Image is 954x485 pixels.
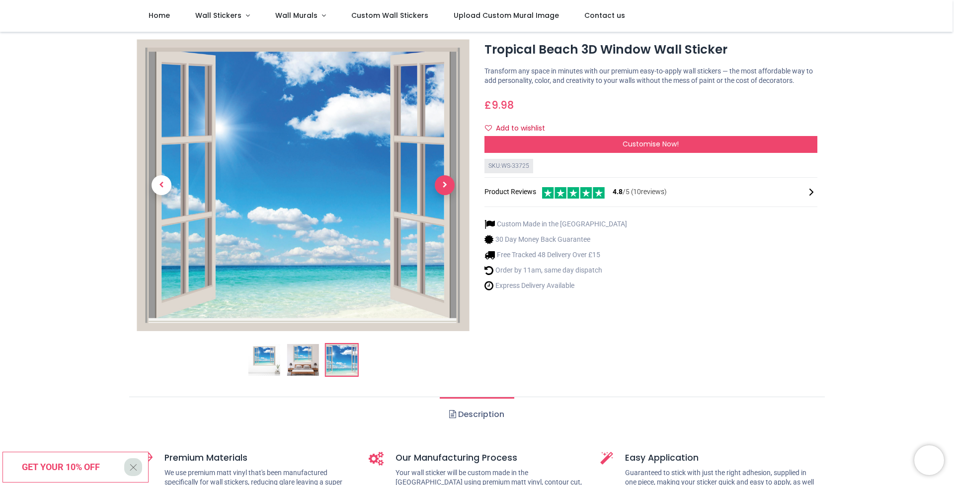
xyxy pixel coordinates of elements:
[484,159,533,173] div: SKU: WS-33725
[485,125,492,132] i: Add to wishlist
[420,83,470,287] a: Next
[287,344,319,376] img: WS-33725-02
[484,120,554,137] button: Add to wishlistAdd to wishlist
[152,175,171,195] span: Previous
[396,452,586,464] h5: Our Manufacturing Process
[484,280,627,291] li: Express Delivery Available
[454,10,559,20] span: Upload Custom Mural Image
[351,10,428,20] span: Custom Wall Stickers
[137,39,470,331] img: WS-33725-03
[914,445,944,475] iframe: Brevo live chat
[625,452,817,464] h5: Easy Application
[440,397,514,432] a: Description
[484,219,627,229] li: Custom Made in the [GEOGRAPHIC_DATA]
[435,175,455,195] span: Next
[484,234,627,245] li: 30 Day Money Back Guarantee
[137,83,186,287] a: Previous
[613,188,623,196] span: 4.8
[275,10,318,20] span: Wall Murals
[484,186,817,199] div: Product Reviews
[491,98,514,112] span: 9.98
[326,344,358,376] img: WS-33725-03
[484,98,514,112] span: £
[484,250,627,260] li: Free Tracked 48 Delivery Over £15
[248,344,280,376] img: Tropical Beach 3D Window Wall Sticker
[613,187,667,197] span: /5 ( 10 reviews)
[584,10,625,20] span: Contact us
[623,139,679,149] span: Customise Now!
[164,452,354,464] h5: Premium Materials
[484,67,817,86] p: Transform any space in minutes with our premium easy-to-apply wall stickers — the most affordable...
[484,265,627,276] li: Order by 11am, same day dispatch
[149,10,170,20] span: Home
[484,41,817,58] h1: Tropical Beach 3D Window Wall Sticker
[195,10,241,20] span: Wall Stickers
